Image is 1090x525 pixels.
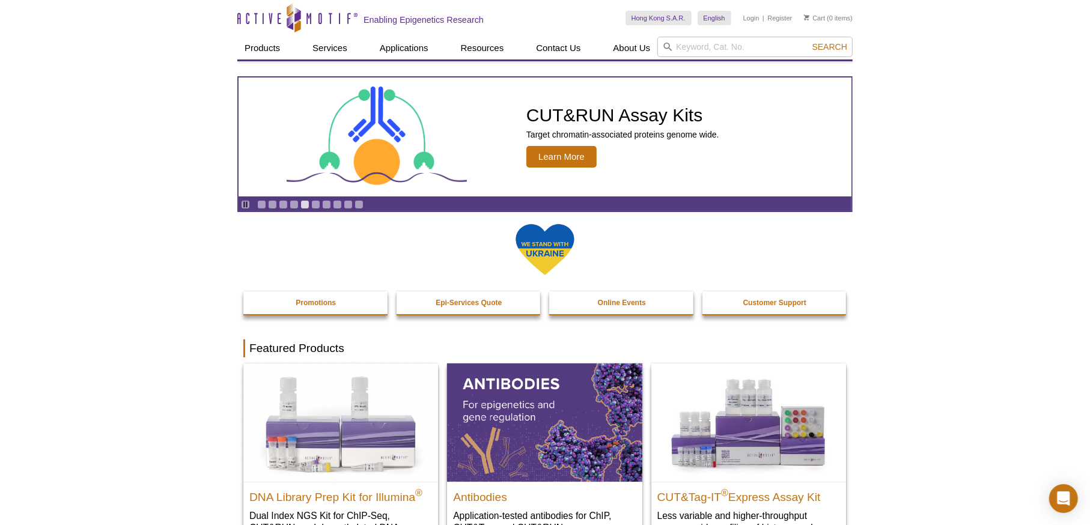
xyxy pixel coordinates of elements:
a: Login [743,14,760,22]
a: English [698,11,731,25]
strong: Online Events [598,299,646,307]
a: Go to slide 9 [344,200,353,209]
a: Go to slide 7 [322,200,331,209]
a: Go to slide 6 [311,200,320,209]
a: CUT&RUN Assay Kits CUT&RUN Assay Kits Target chromatin-associated proteins genome wide. Learn More [239,77,851,196]
img: DNA Library Prep Kit for Illumina [243,363,438,481]
a: Cart [804,14,825,22]
a: Hong Kong S.A.R. [626,11,692,25]
a: Go to slide 10 [355,200,364,209]
img: CUT&Tag-IT® Express Assay Kit [651,363,846,481]
sup: ® [721,488,728,498]
a: Go to slide 1 [257,200,266,209]
sup: ® [415,488,422,498]
div: Open Intercom Messenger [1049,484,1078,513]
a: Register [767,14,792,22]
h2: CUT&Tag-IT Express Assay Kit [657,485,840,503]
span: Learn More [526,146,597,168]
strong: Customer Support [743,299,806,307]
a: Go to slide 2 [268,200,277,209]
a: Go to slide 4 [290,200,299,209]
a: Services [305,37,355,59]
h2: Enabling Epigenetics Research [364,14,484,25]
h2: DNA Library Prep Kit for Illumina [249,485,432,503]
a: Customer Support [702,291,848,314]
h2: Featured Products [243,339,847,357]
a: Toggle autoplay [241,200,250,209]
article: CUT&RUN Assay Kits [239,77,851,196]
input: Keyword, Cat. No. [657,37,853,57]
h2: CUT&RUN Assay Kits [526,106,719,124]
a: Promotions [243,291,389,314]
p: Target chromatin-associated proteins genome wide. [526,129,719,140]
img: All Antibodies [447,363,642,481]
a: Go to slide 8 [333,200,342,209]
button: Search [809,41,851,52]
a: Online Events [549,291,695,314]
a: Applications [373,37,436,59]
a: About Us [606,37,658,59]
a: Products [237,37,287,59]
a: Resources [454,37,511,59]
strong: Epi-Services Quote [436,299,502,307]
li: | [763,11,764,25]
li: (0 items) [804,11,853,25]
img: Your Cart [804,14,809,20]
strong: Promotions [296,299,336,307]
a: Go to slide 3 [279,200,288,209]
a: Epi-Services Quote [397,291,542,314]
img: CUT&RUN Assay Kits [287,82,467,192]
img: We Stand With Ukraine [515,223,575,276]
a: Contact Us [529,37,588,59]
span: Search [812,42,847,52]
h2: Antibodies [453,485,636,503]
a: Go to slide 5 [300,200,309,209]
